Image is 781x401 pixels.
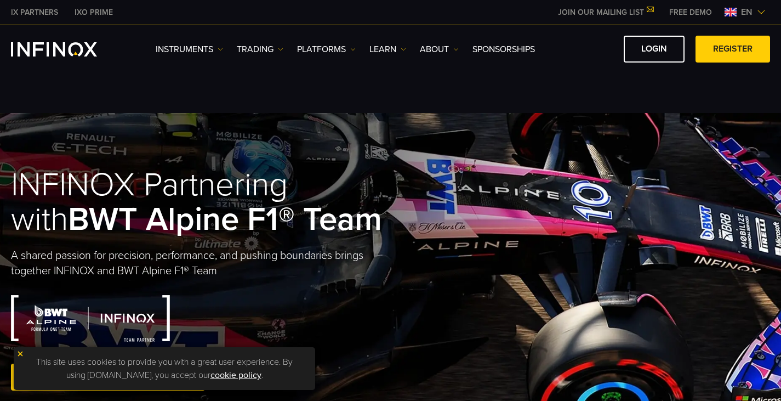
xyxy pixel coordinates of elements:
a: JOIN OUR MAILING LIST [550,8,661,17]
a: LOGIN [624,36,685,63]
a: FUEL YOUR SUCCESS, START TRADING [11,364,205,391]
a: INFINOX MENU [661,7,720,18]
a: Instruments [156,43,223,56]
a: INFINOX Logo [11,42,123,57]
a: Learn [369,43,406,56]
strong: BWT Alpine F1® Team [68,200,382,239]
a: INFINOX [66,7,121,18]
p: A shared passion for precision, performance, and pushing boundaries brings together INFINOX and B... [11,248,391,279]
p: This site uses cookies to provide you with a great user experience. By using [DOMAIN_NAME], you a... [19,353,310,385]
a: TRADING [237,43,283,56]
a: PLATFORMS [297,43,356,56]
a: cookie policy [210,370,261,381]
a: ABOUT [420,43,459,56]
img: yellow close icon [16,350,24,358]
a: INFINOX [3,7,66,18]
h1: INFINOX Partnering with [11,168,391,237]
span: en [737,5,757,19]
a: SPONSORSHIPS [472,43,535,56]
a: REGISTER [696,36,770,63]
